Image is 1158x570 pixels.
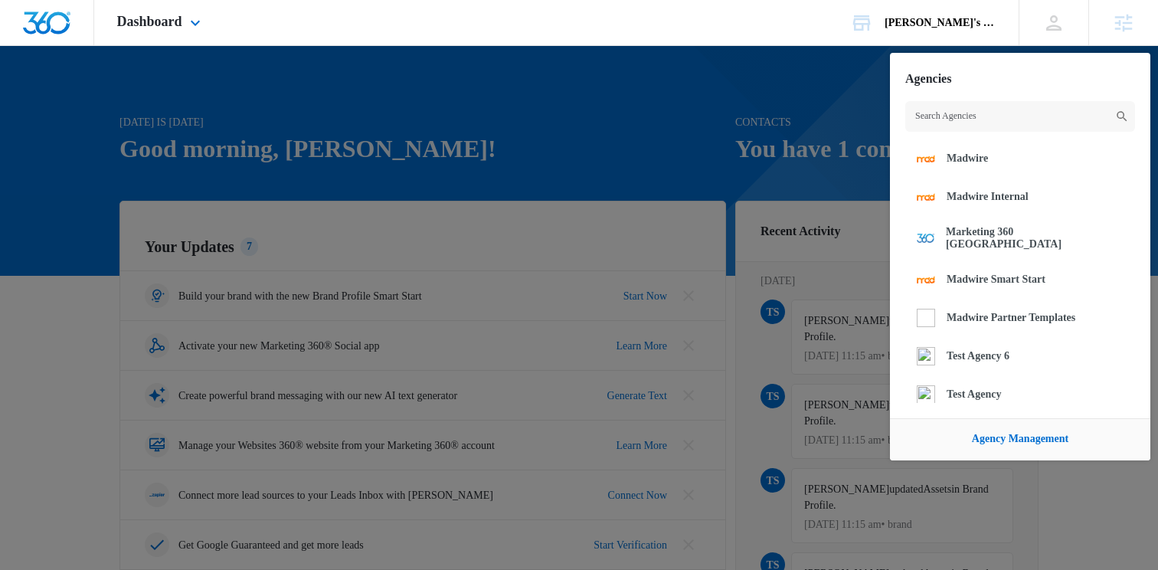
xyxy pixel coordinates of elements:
div: account name [885,17,996,29]
span: Test Agency [947,388,1001,401]
span: Madwire Partner Templates [947,312,1075,324]
input: Search Agencies [905,101,1135,132]
a: Test Agency 6 [905,337,1135,375]
span: Madwire Smart Start [947,274,1045,286]
span: Madwire [947,152,988,165]
a: Marketing 360 [GEOGRAPHIC_DATA] [905,216,1135,260]
span: Dashboard [117,14,182,30]
a: Madwire Smart Start [905,260,1135,299]
a: Test Agency [905,375,1135,414]
a: Madwire Partner Templates [905,299,1135,337]
h2: Agencies [905,71,951,86]
span: Test Agency 6 [947,350,1009,362]
span: Madwire Internal [947,191,1029,203]
a: Madwire Internal [905,178,1135,216]
a: Agency Management [972,433,1068,444]
a: Madwire [905,139,1135,178]
span: Marketing 360 [GEOGRAPHIC_DATA] [946,226,1124,251]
